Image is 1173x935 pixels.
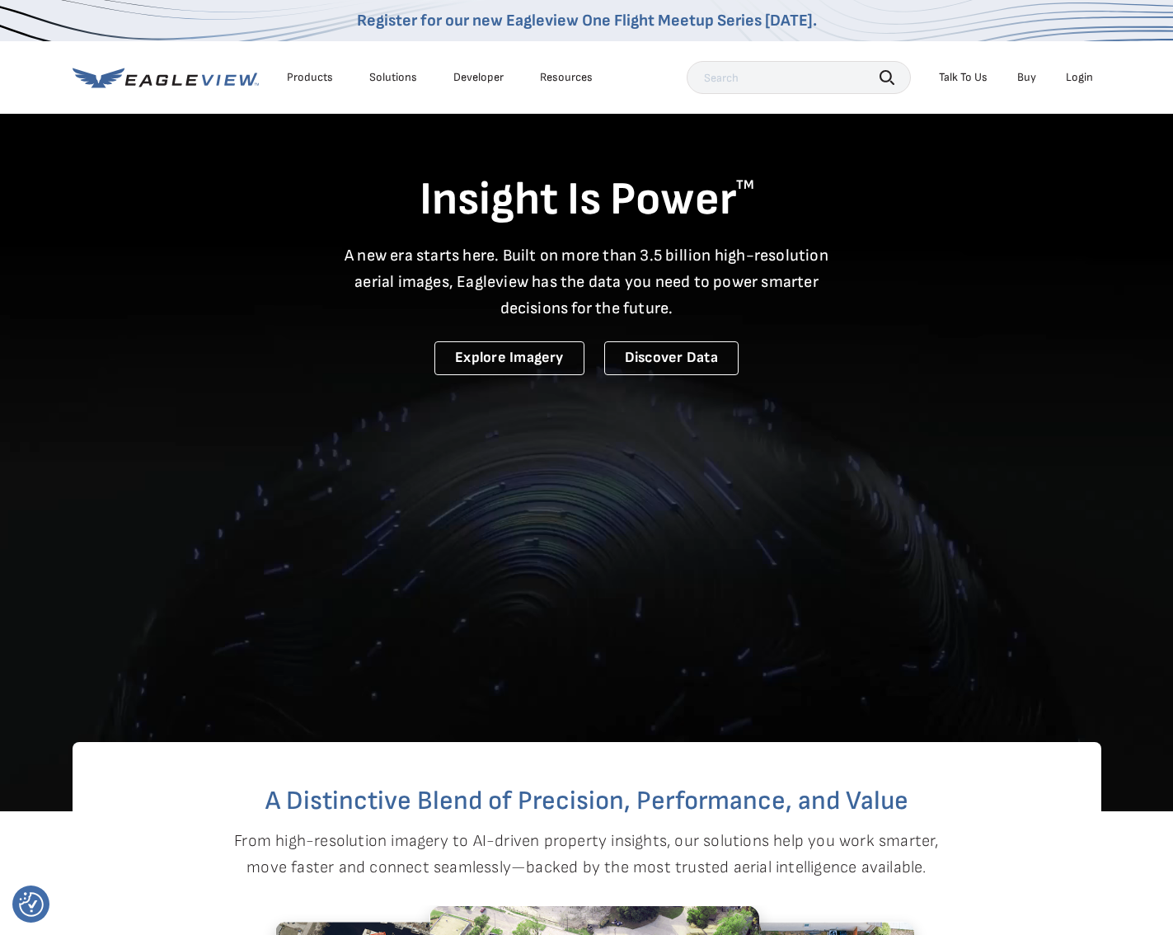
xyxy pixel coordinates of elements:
div: Resources [540,70,593,85]
div: Products [287,70,333,85]
p: From high-resolution imagery to AI-driven property insights, our solutions help you work smarter,... [234,828,940,881]
input: Search [687,61,911,94]
img: Revisit consent button [19,892,44,917]
a: Explore Imagery [434,341,584,375]
a: Buy [1017,70,1036,85]
h1: Insight Is Power [73,171,1101,229]
a: Developer [453,70,504,85]
div: Login [1066,70,1093,85]
sup: TM [736,177,754,193]
div: Solutions [369,70,417,85]
a: Discover Data [604,341,739,375]
h2: A Distinctive Blend of Precision, Performance, and Value [138,788,1035,815]
div: Talk To Us [939,70,988,85]
a: Register for our new Eagleview One Flight Meetup Series [DATE]. [357,11,817,31]
button: Consent Preferences [19,892,44,917]
p: A new era starts here. Built on more than 3.5 billion high-resolution aerial images, Eagleview ha... [335,242,839,322]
